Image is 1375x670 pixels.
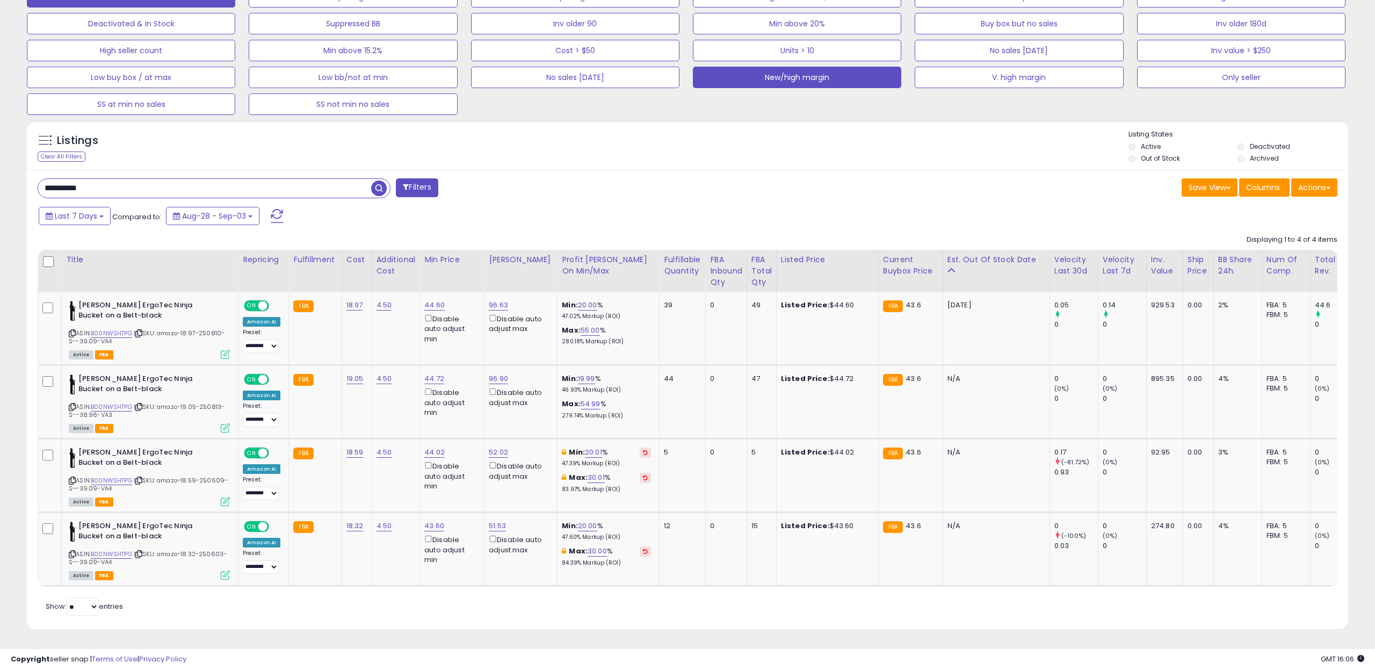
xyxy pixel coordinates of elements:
span: All listings currently available for purchase on Amazon [69,571,93,580]
a: 30.01 [588,472,605,483]
b: Min: [569,447,585,457]
div: Preset: [243,329,280,353]
span: ON [245,449,258,458]
div: 49 [751,300,768,310]
th: The percentage added to the cost of goods (COGS) that forms the calculator for Min & Max prices. [558,250,660,292]
button: Actions [1291,178,1337,197]
span: All listings currently available for purchase on Amazon [69,350,93,359]
p: 84.39% Markup (ROI) [562,559,651,567]
p: 47.60% Markup (ROI) [562,534,651,541]
div: 0 [1315,320,1358,329]
b: Max: [569,472,588,482]
small: FBA [883,521,903,533]
div: 0.93 [1054,467,1098,477]
span: 43.6 [906,521,921,531]
div: % [562,374,651,394]
small: FBA [293,300,313,312]
p: 47.02% Markup (ROI) [562,313,651,320]
b: Listed Price: [781,447,830,457]
div: 0.03 [1054,541,1098,551]
div: % [562,300,651,320]
img: 21sqQ6PO+CL._SL40_.jpg [69,521,76,543]
div: Fulfillment [293,254,337,265]
a: 51.53 [489,521,506,531]
div: FBA inbound Qty [710,254,742,288]
span: FBA [95,498,113,507]
button: Low bb/not at min [249,67,457,88]
a: B00NWSHTPG [91,402,132,412]
div: Min Price [424,254,480,265]
div: % [562,521,651,541]
a: B00NWSHTPG [91,550,132,559]
a: 20.00 [578,521,597,531]
a: 44.60 [424,300,445,311]
small: FBA [293,521,313,533]
button: Columns [1239,178,1290,197]
div: 0 [710,521,739,531]
div: 0 [1103,394,1146,404]
div: 0 [1054,521,1098,531]
a: 20.01 [585,447,602,458]
div: Disable auto adjust max [489,313,549,334]
span: FBA [95,424,113,433]
div: 0 [710,374,739,384]
a: 4.50 [377,447,392,458]
div: 5 [664,448,697,457]
p: 83.97% Markup (ROI) [562,486,651,493]
b: Listed Price: [781,521,830,531]
span: OFF [267,301,285,311]
div: ASIN: [69,448,230,505]
div: % [562,399,651,419]
a: 19.99 [578,373,595,384]
span: 43.6 [906,300,921,310]
div: 44 [664,374,697,384]
b: Max: [562,325,581,335]
label: Deactivated [1250,142,1290,151]
div: 47 [751,374,768,384]
div: Disable auto adjust max [489,460,549,481]
p: 279.74% Markup (ROI) [562,412,651,420]
div: 3% [1218,448,1254,457]
div: BB Share 24h. [1218,254,1257,277]
div: % [562,448,651,467]
div: Inv. value [1151,254,1178,277]
span: Compared to: [112,212,162,222]
b: Min: [562,300,578,310]
div: 0.00 [1188,300,1205,310]
div: Displaying 1 to 4 of 4 items [1247,235,1337,245]
a: 44.02 [424,447,445,458]
div: 0 [1103,320,1146,329]
button: Only seller [1137,67,1345,88]
button: Min above 15.2% [249,40,457,61]
div: $44.02 [781,448,870,457]
p: [DATE] [947,300,1041,310]
div: % [562,546,651,566]
div: Fulfillable Quantity [664,254,701,277]
button: Filters [396,178,438,197]
a: 43.60 [424,521,444,531]
div: Num of Comp. [1267,254,1306,277]
div: 0 [710,448,739,457]
small: (0%) [1103,458,1118,466]
div: 0 [1315,467,1358,477]
div: FBM: 5 [1267,310,1302,320]
span: FBA [95,571,113,580]
div: 0 [1315,448,1358,457]
div: 0 [1054,320,1098,329]
button: Save View [1182,178,1237,197]
span: OFF [267,522,285,531]
span: | SKU: amazo-18.97-250810-S--39.09-VA4 [69,329,225,345]
small: FBA [293,448,313,459]
div: 44.6 [1315,300,1358,310]
div: Amazon AI [243,317,280,327]
img: 21sqQ6PO+CL._SL40_.jpg [69,300,76,322]
span: Columns [1246,182,1280,193]
button: Buy box but no sales [915,13,1123,34]
a: 18.59 [346,447,364,458]
div: 274.80 [1151,521,1175,531]
b: Max: [569,546,588,556]
a: 96.90 [489,373,508,384]
div: FBA: 5 [1267,300,1302,310]
button: SS not min no sales [249,93,457,115]
div: 5 [751,448,768,457]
